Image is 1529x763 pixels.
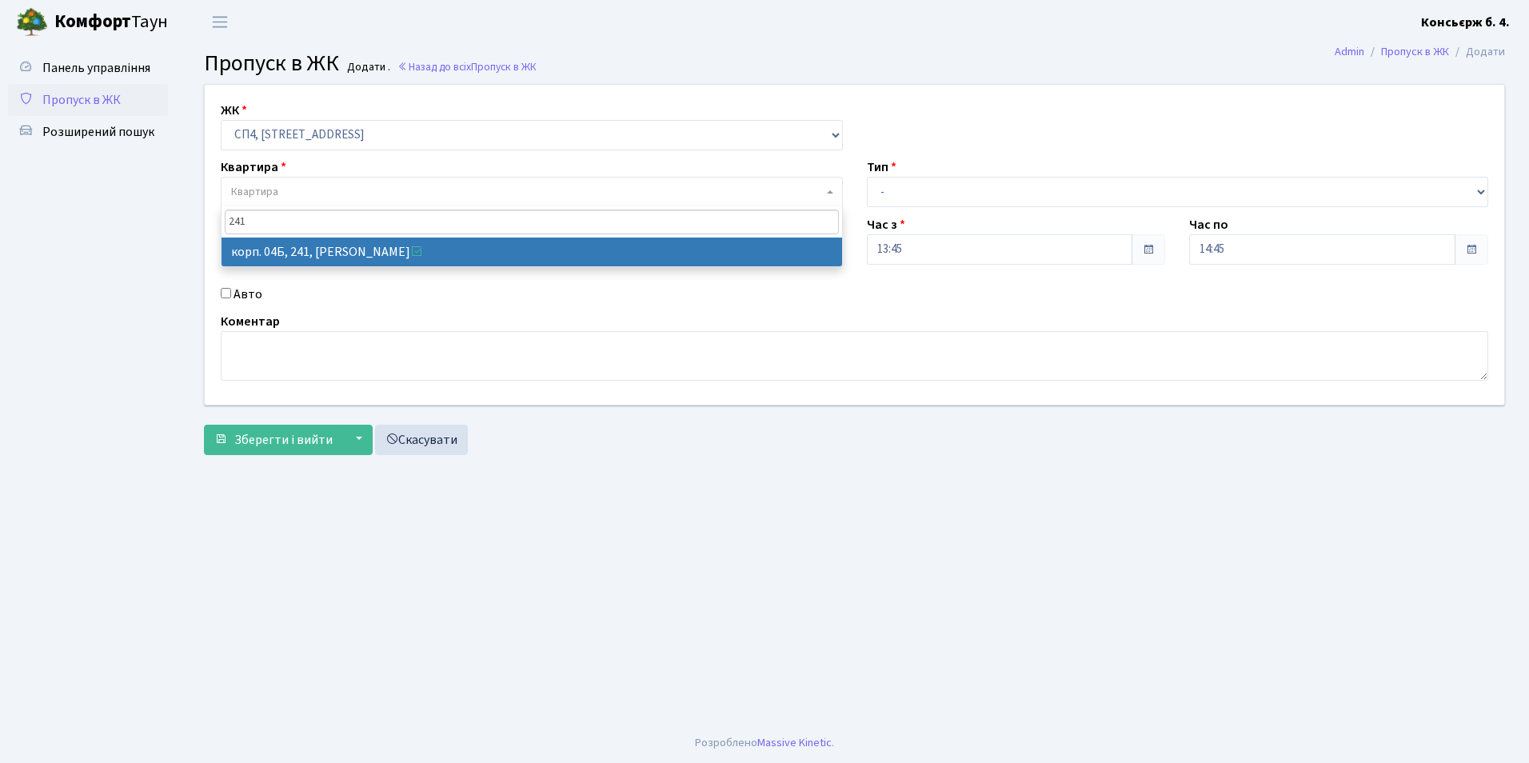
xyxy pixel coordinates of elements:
img: logo.png [16,6,48,38]
span: Пропуск в ЖК [204,47,339,79]
a: Скасувати [375,425,468,455]
label: ЖК [221,101,247,120]
a: Назад до всіхПропуск в ЖК [397,59,537,74]
label: Коментар [221,312,280,331]
span: Панель управління [42,59,150,77]
a: Розширений пошук [8,116,168,148]
a: Пропуск в ЖК [1381,43,1449,60]
button: Переключити навігацію [200,9,240,35]
li: корп. 04Б, 241, [PERSON_NAME] [222,238,842,266]
label: Квартира [221,158,286,177]
label: Час з [867,215,905,234]
span: Зберегти і вийти [234,431,333,449]
nav: breadcrumb [1311,35,1529,69]
label: Час по [1189,215,1228,234]
a: Massive Kinetic [757,734,832,751]
b: Консьєрж б. 4. [1421,14,1510,31]
span: Таун [54,9,168,36]
span: Пропуск в ЖК [42,91,121,109]
span: Пропуск в ЖК [471,59,537,74]
span: Квартира [231,184,278,200]
span: Розширений пошук [42,123,154,141]
a: Панель управління [8,52,168,84]
label: Авто [234,285,262,304]
a: Пропуск в ЖК [8,84,168,116]
a: Admin [1335,43,1364,60]
li: Додати [1449,43,1505,61]
small: Додати . [344,61,390,74]
div: Розроблено . [695,734,834,752]
a: Консьєрж б. 4. [1421,13,1510,32]
label: Тип [867,158,896,177]
b: Комфорт [54,9,131,34]
button: Зберегти і вийти [204,425,343,455]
